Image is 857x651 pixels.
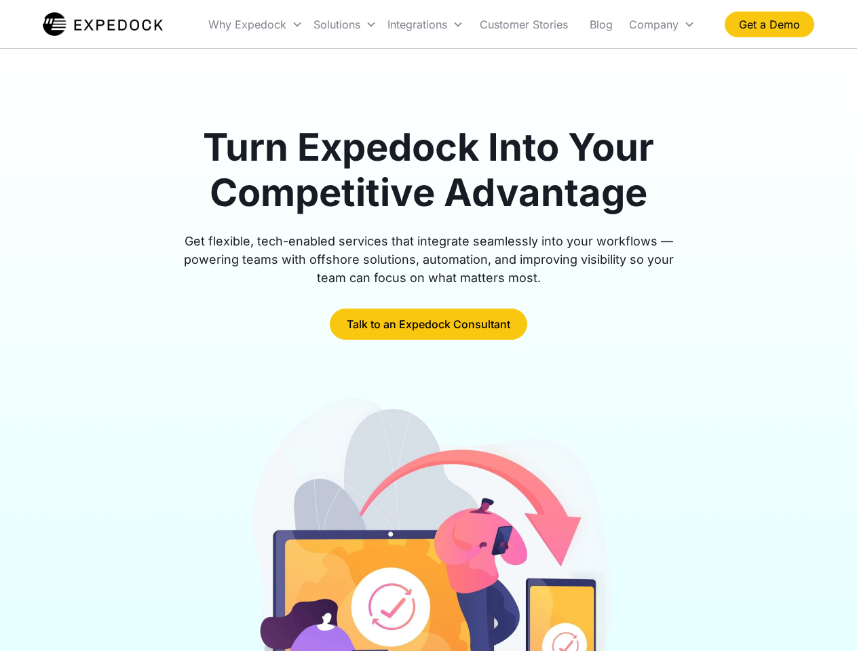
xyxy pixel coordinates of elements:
[203,1,308,47] div: Why Expedock
[168,125,689,216] h1: Turn Expedock Into Your Competitive Advantage
[629,18,679,31] div: Company
[208,18,286,31] div: Why Expedock
[382,1,469,47] div: Integrations
[624,1,700,47] div: Company
[469,1,579,47] a: Customer Stories
[168,232,689,287] div: Get flexible, tech-enabled services that integrate seamlessly into your workflows — powering team...
[43,11,163,38] img: Expedock Logo
[43,11,163,38] a: home
[789,586,857,651] iframe: Chat Widget
[308,1,382,47] div: Solutions
[387,18,447,31] div: Integrations
[725,12,814,37] a: Get a Demo
[313,18,360,31] div: Solutions
[579,1,624,47] a: Blog
[330,309,527,340] a: Talk to an Expedock Consultant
